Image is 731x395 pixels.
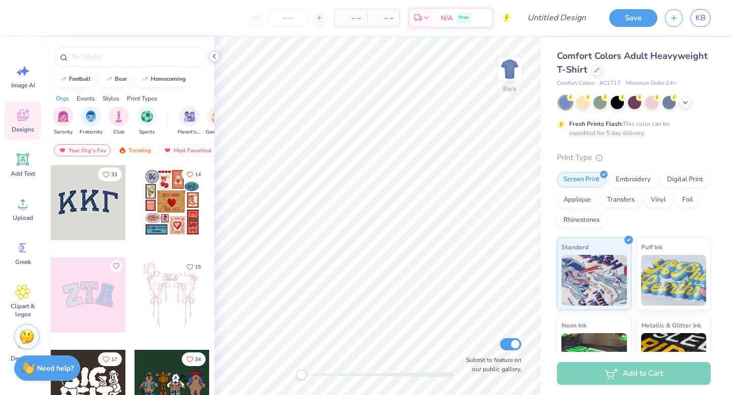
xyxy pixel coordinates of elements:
[182,352,206,366] button: Like
[53,106,73,136] button: filter button
[561,320,586,331] span: Neon Ink
[690,9,711,27] a: KB
[569,120,623,128] strong: Fresh Prints Flash:
[561,333,627,384] img: Neon Ink
[70,52,200,62] input: Try "Alpha"
[135,72,190,87] button: homecoming
[609,9,657,27] button: Save
[80,106,103,136] div: filter for Fraternity
[212,111,223,122] img: Game Day Image
[561,255,627,306] img: Standard
[13,214,33,222] span: Upload
[103,94,119,103] div: Styles
[98,352,122,366] button: Like
[53,106,73,136] div: filter for Sorority
[460,355,521,374] label: Submit to feature on our public gallery.
[195,265,201,270] span: 15
[557,152,711,163] div: Print Type
[341,13,361,23] span: – –
[11,354,35,363] span: Decorate
[6,302,40,318] span: Clipart & logos
[600,79,621,88] span: # C1717
[178,106,201,136] button: filter button
[373,13,393,23] span: – –
[557,172,606,187] div: Screen Print
[137,106,157,136] div: filter for Sports
[80,128,103,136] span: Fraternity
[141,111,153,122] img: Sports Image
[113,111,124,122] img: Club Image
[296,370,307,380] div: Accessibility label
[111,357,117,362] span: 17
[77,94,95,103] div: Events
[601,192,641,208] div: Transfers
[557,213,606,228] div: Rhinestones
[141,76,149,82] img: trend_line.gif
[557,50,708,76] span: Comfort Colors Adult Heavyweight T-Shirt
[58,147,67,154] img: most_fav.gif
[660,172,710,187] div: Digital Print
[69,76,91,82] div: football
[137,106,157,136] button: filter button
[641,333,707,384] img: Metallic & Glitter Ink
[519,8,594,28] input: Untitled Design
[695,12,706,24] span: KB
[59,76,67,82] img: trend_line.gif
[500,59,520,79] img: Back
[15,258,31,266] span: Greek
[676,192,700,208] div: Foil
[641,255,707,306] img: Puff Ink
[441,13,453,23] span: N/A
[115,76,127,82] div: bear
[56,94,69,103] div: Orgs
[195,172,201,177] span: 14
[54,144,111,156] div: Your Org's Fav
[641,242,662,252] span: Puff Ink
[626,79,677,88] span: Minimum Order: 24 +
[459,14,469,21] span: Free
[557,79,594,88] span: Comfort Colors
[57,111,69,122] img: Sorority Image
[557,192,597,208] div: Applique
[109,106,129,136] div: filter for Club
[163,147,172,154] img: most_fav.gif
[151,76,186,82] div: homecoming
[178,128,201,136] span: Parent's Weekend
[98,168,122,181] button: Like
[139,128,155,136] span: Sports
[85,111,96,122] img: Fraternity Image
[99,72,131,87] button: bear
[178,106,201,136] div: filter for Parent's Weekend
[53,72,95,87] button: football
[182,168,206,181] button: Like
[569,119,694,138] div: This color can be expedited for 5 day delivery.
[644,192,673,208] div: Vinyl
[503,84,516,93] div: Back
[195,357,201,362] span: 34
[113,128,124,136] span: Club
[110,260,122,272] button: Like
[206,128,229,136] span: Game Day
[37,364,74,373] strong: Need help?
[609,172,657,187] div: Embroidery
[12,125,34,134] span: Designs
[206,106,229,136] button: filter button
[206,106,229,136] div: filter for Game Day
[11,81,35,89] span: Image AI
[159,144,216,156] div: Most Favorited
[54,128,73,136] span: Sorority
[80,106,103,136] button: filter button
[182,260,206,274] button: Like
[111,172,117,177] span: 33
[268,9,308,27] input: – –
[118,147,126,154] img: trending.gif
[184,111,195,122] img: Parent's Weekend Image
[11,170,35,178] span: Add Text
[109,106,129,136] button: filter button
[641,320,701,331] span: Metallic & Glitter Ink
[114,144,156,156] div: Trending
[127,94,157,103] div: Print Types
[561,242,588,252] span: Standard
[105,76,113,82] img: trend_line.gif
